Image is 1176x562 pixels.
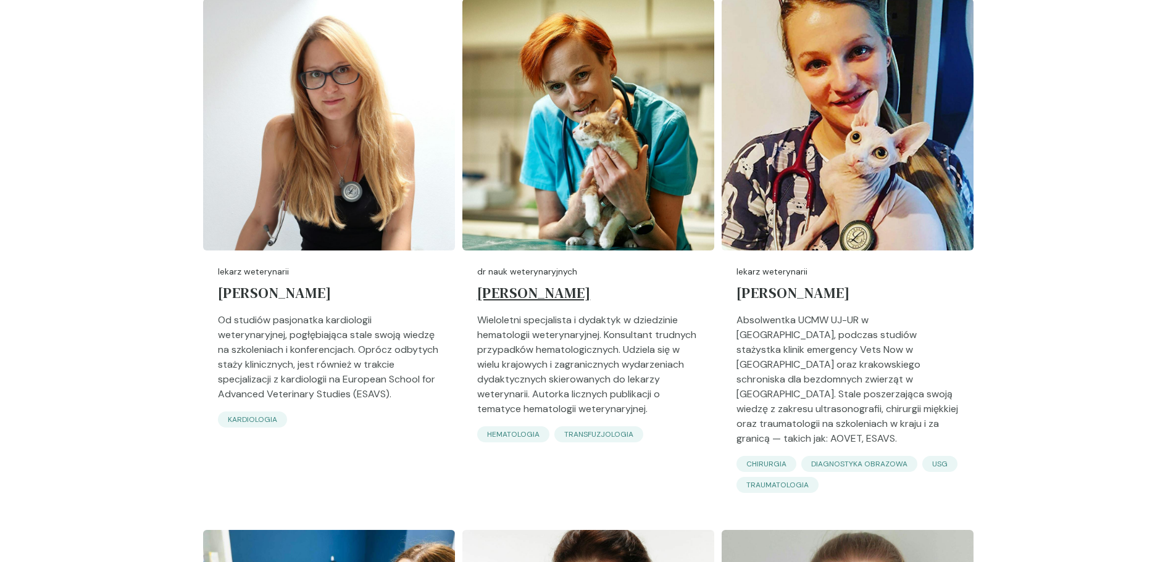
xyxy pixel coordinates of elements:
[228,414,277,425] p: kardiologia
[746,458,786,469] p: chirurgia
[218,278,440,313] a: [PERSON_NAME]
[736,313,959,456] p: Absolwentka UCMW UJ-UR w [GEOGRAPHIC_DATA], podczas studiów stażystka klinik emergency Vets Now w...
[218,313,440,411] p: Od studiów pasjonatka kardiologii weterynaryjnej, pogłębiająca stale swoją wiedzę na szkoleniach ...
[477,278,699,313] a: [PERSON_NAME]
[218,265,440,278] p: lekarz weterynarii
[746,479,809,490] p: traumatologia
[811,458,907,469] p: diagnostyka obrazowa
[477,265,699,278] p: dr nauk weterynaryjnych
[564,429,633,440] p: transfuzjologia
[736,265,959,278] p: lekarz weterynarii
[487,429,540,440] p: hematologia
[736,278,959,313] a: [PERSON_NAME]
[477,313,699,426] p: Wieloletni specjalista i dydaktyk w dziedzinie hematologii weterynaryjnej. Konsultant trudnych pr...
[932,458,948,469] p: USG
